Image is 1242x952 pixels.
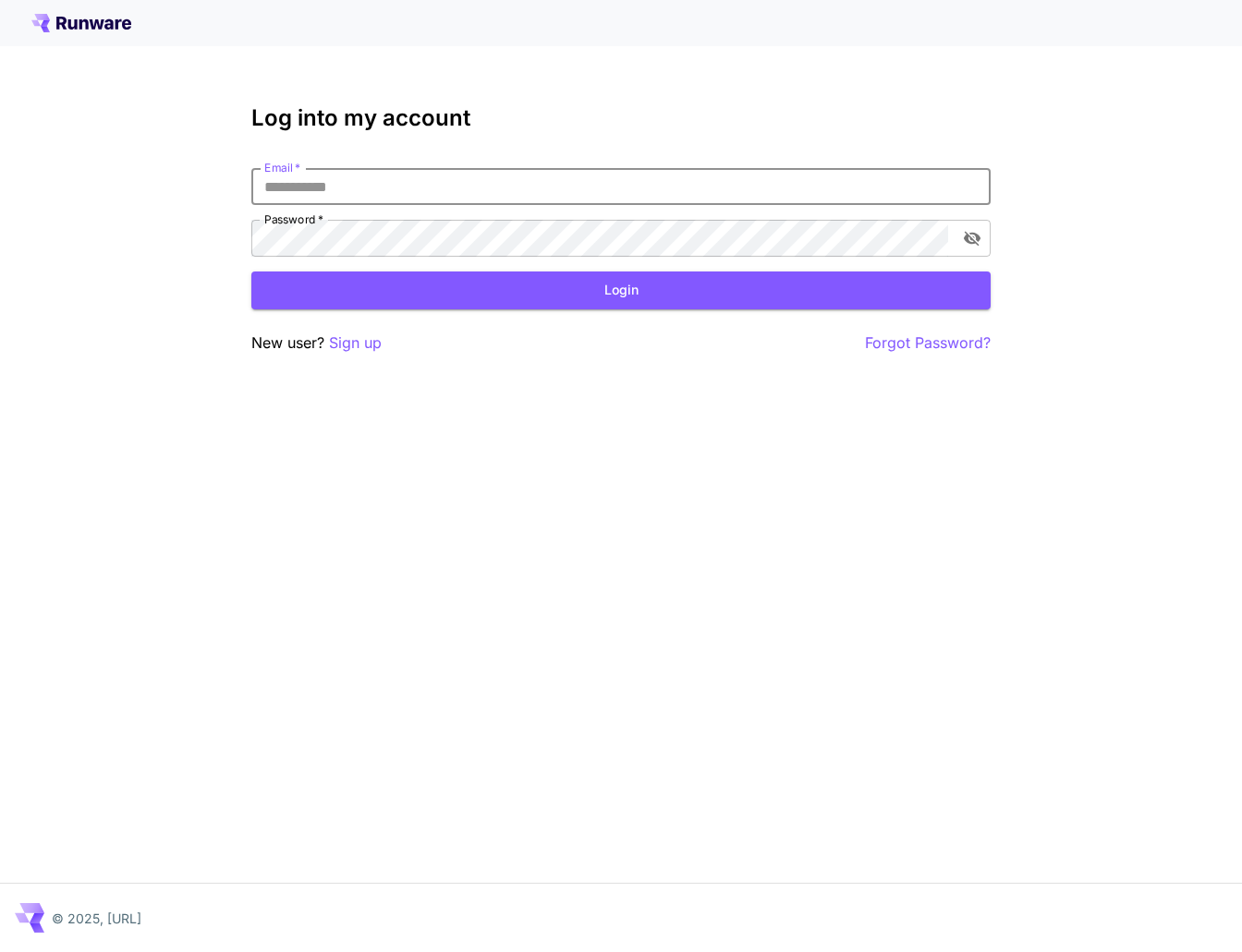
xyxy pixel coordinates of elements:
button: Login [251,271,991,309]
button: Sign up [329,331,382,355]
h3: Log into my account [251,105,991,131]
button: toggle password visibility [956,222,989,255]
label: Password [264,211,323,227]
label: Email [264,160,300,175]
button: Forgot Password? [865,331,991,355]
p: New user? [251,331,382,355]
p: © 2025, [URL] [52,909,141,928]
